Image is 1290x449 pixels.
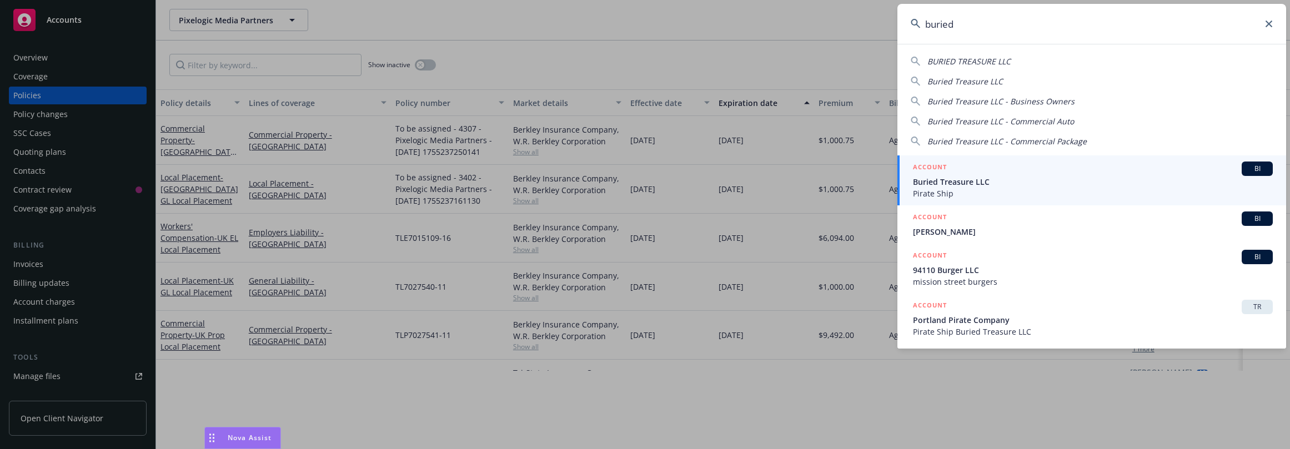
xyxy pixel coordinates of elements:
span: 94110 Burger LLC [913,264,1273,276]
div: Drag to move [205,427,219,448]
span: Nova Assist [228,433,272,442]
span: BI [1246,252,1268,262]
h5: ACCOUNT [913,250,947,263]
a: ACCOUNTTRPortland Pirate CompanyPirate Ship Buried Treasure LLC [897,294,1286,344]
span: Buried Treasure LLC - Commercial Package [927,136,1087,147]
h5: ACCOUNT [913,162,947,175]
span: BI [1246,214,1268,224]
span: Portland Pirate Company [913,314,1273,326]
span: Buried Treasure LLC [913,176,1273,188]
span: BURIED TREASURE LLC [927,56,1011,67]
span: Buried Treasure LLC [927,76,1003,87]
h5: ACCOUNT [913,211,947,225]
h5: ACCOUNT [913,300,947,313]
span: TR [1246,302,1268,312]
span: mission street burgers [913,276,1273,287]
span: Buried Treasure LLC - Commercial Auto [927,116,1074,127]
a: ACCOUNTBI94110 Burger LLCmission street burgers [897,244,1286,294]
span: BI [1246,164,1268,174]
span: Buried Treasure LLC - Business Owners [927,96,1075,107]
span: [PERSON_NAME] [913,226,1273,238]
a: ACCOUNTBI[PERSON_NAME] [897,205,1286,244]
button: Nova Assist [204,427,281,449]
span: Pirate Ship Buried Treasure LLC [913,326,1273,337]
a: ACCOUNTBIBuried Treasure LLCPirate Ship [897,155,1286,205]
input: Search... [897,4,1286,44]
span: Pirate Ship [913,188,1273,199]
